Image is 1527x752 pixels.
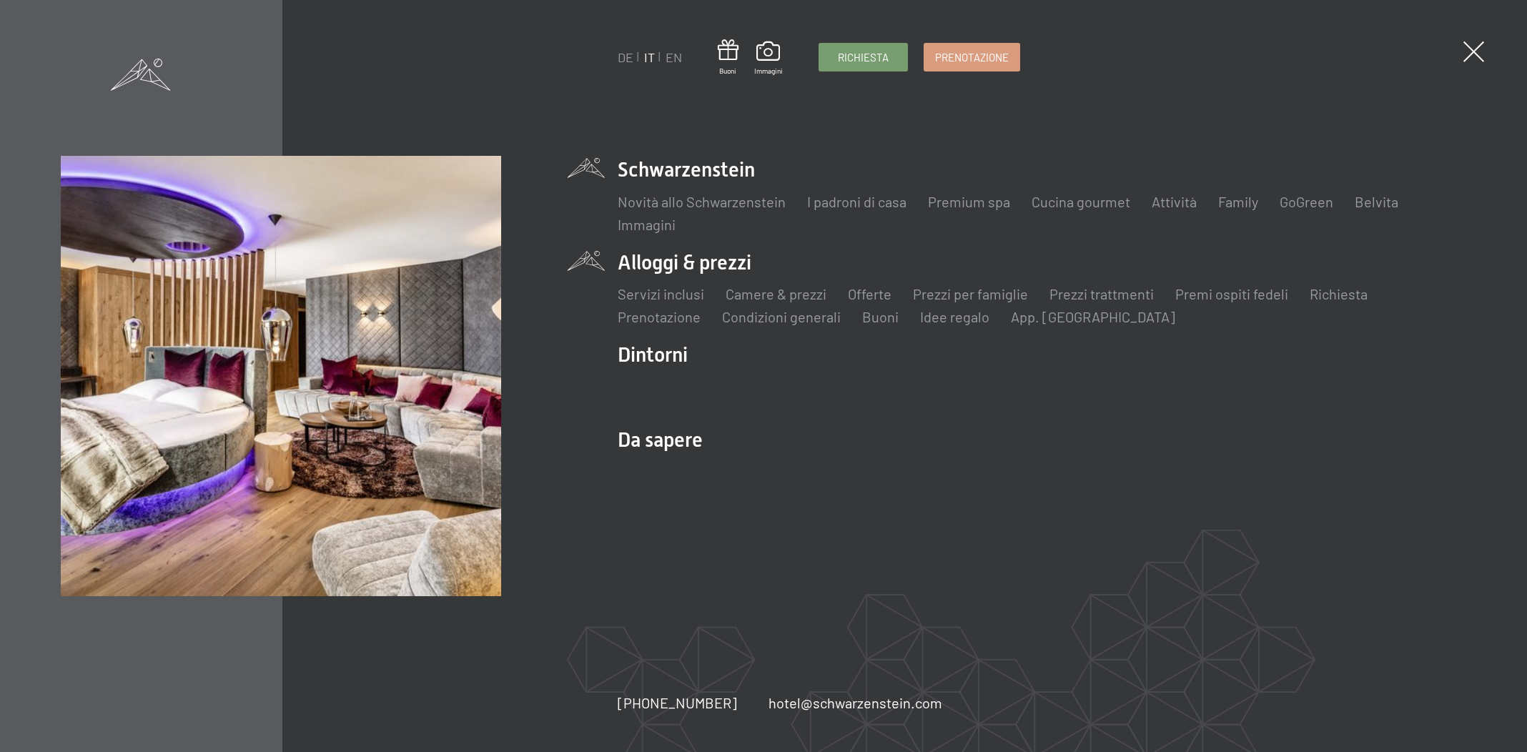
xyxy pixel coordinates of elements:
[754,41,783,76] a: Immagini
[718,66,738,76] span: Buoni
[769,693,942,713] a: hotel@schwarzenstein.com
[924,44,1019,71] a: Prenotazione
[754,66,783,76] span: Immagini
[644,49,655,65] a: IT
[920,308,989,325] a: Idee regalo
[913,285,1028,302] a: Prezzi per famiglie
[1011,308,1175,325] a: App. [GEOGRAPHIC_DATA]
[928,193,1010,210] a: Premium spa
[935,50,1009,65] span: Prenotazione
[1280,193,1333,210] a: GoGreen
[666,49,682,65] a: EN
[807,193,906,210] a: I padroni di casa
[726,285,826,302] a: Camere & prezzi
[618,285,704,302] a: Servizi inclusi
[618,193,786,210] a: Novità allo Schwarzenstein
[618,49,633,65] a: DE
[718,39,738,76] a: Buoni
[848,285,891,302] a: Offerte
[819,44,907,71] a: Richiesta
[1032,193,1130,210] a: Cucina gourmet
[838,50,889,65] span: Richiesta
[1310,285,1368,302] a: Richiesta
[1152,193,1197,210] a: Attività
[1175,285,1288,302] a: Premi ospiti fedeli
[61,156,500,595] img: Hotel Benessere SCHWARZENSTEIN – Trentino Alto Adige Dolomiti
[862,308,899,325] a: Buoni
[618,693,737,713] a: [PHONE_NUMBER]
[1049,285,1154,302] a: Prezzi trattmenti
[618,308,701,325] a: Prenotazione
[618,694,737,711] span: [PHONE_NUMBER]
[618,216,676,233] a: Immagini
[722,308,841,325] a: Condizioni generali
[1355,193,1398,210] a: Belvita
[1218,193,1258,210] a: Family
